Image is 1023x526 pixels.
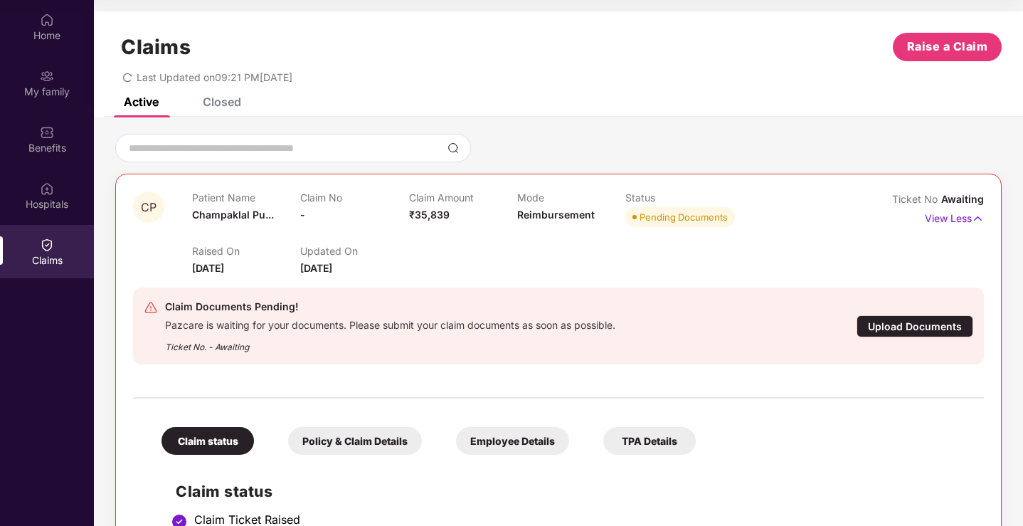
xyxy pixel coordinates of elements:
[456,427,569,455] div: Employee Details
[972,211,984,226] img: svg+xml;base64,PHN2ZyB4bWxucz0iaHR0cDovL3d3dy53My5vcmcvMjAwMC9zdmciIHdpZHRoPSIxNyIgaGVpZ2h0PSIxNy...
[300,245,408,257] p: Updated On
[122,71,132,83] span: redo
[124,95,159,109] div: Active
[300,191,408,204] p: Claim No
[40,238,54,252] img: svg+xml;base64,PHN2ZyBpZD0iQ2xhaW0iIHhtbG5zPSJodHRwOi8vd3d3LnczLm9yZy8yMDAwL3N2ZyIgd2lkdGg9IjIwIi...
[141,201,157,214] span: CP
[925,207,984,226] p: View Less
[165,298,615,315] div: Claim Documents Pending!
[625,191,733,204] p: Status
[517,209,595,221] span: Reimbursement
[409,209,450,221] span: ₹35,839
[192,245,300,257] p: Raised On
[447,142,459,154] img: svg+xml;base64,PHN2ZyBpZD0iU2VhcmNoLTMyeDMyIiB4bWxucz0iaHR0cDovL3d3dy53My5vcmcvMjAwMC9zdmciIHdpZH...
[121,35,191,59] h1: Claims
[640,210,728,224] div: Pending Documents
[192,262,224,274] span: [DATE]
[892,193,941,205] span: Ticket No
[137,71,292,83] span: Last Updated on 09:21 PM[DATE]
[161,427,254,455] div: Claim status
[40,69,54,83] img: svg+xml;base64,PHN2ZyB3aWR0aD0iMjAiIGhlaWdodD0iMjAiIHZpZXdCb3g9IjAgMCAyMCAyMCIgZmlsbD0ibm9uZSIgeG...
[300,262,332,274] span: [DATE]
[409,191,517,204] p: Claim Amount
[941,193,984,205] span: Awaiting
[165,315,615,332] div: Pazcare is waiting for your documents. Please submit your claim documents as soon as possible.
[192,209,274,221] span: Champaklal Pu...
[40,125,54,140] img: svg+xml;base64,PHN2ZyBpZD0iQmVuZWZpdHMiIHhtbG5zPSJodHRwOi8vd3d3LnczLm9yZy8yMDAwL3N2ZyIgd2lkdGg9Ij...
[603,427,696,455] div: TPA Details
[893,33,1002,61] button: Raise a Claim
[857,315,973,337] div: Upload Documents
[144,300,158,315] img: svg+xml;base64,PHN2ZyB4bWxucz0iaHR0cDovL3d3dy53My5vcmcvMjAwMC9zdmciIHdpZHRoPSIyNCIgaGVpZ2h0PSIyNC...
[192,191,300,204] p: Patient Name
[203,95,241,109] div: Closed
[40,182,54,196] img: svg+xml;base64,PHN2ZyBpZD0iSG9zcGl0YWxzIiB4bWxucz0iaHR0cDovL3d3dy53My5vcmcvMjAwMC9zdmciIHdpZHRoPS...
[176,480,970,503] h2: Claim status
[165,332,615,354] div: Ticket No. - Awaiting
[40,13,54,27] img: svg+xml;base64,PHN2ZyBpZD0iSG9tZSIgeG1sbnM9Imh0dHA6Ly93d3cudzMub3JnLzIwMDAvc3ZnIiB3aWR0aD0iMjAiIG...
[517,191,625,204] p: Mode
[907,38,988,56] span: Raise a Claim
[300,209,305,221] span: -
[288,427,422,455] div: Policy & Claim Details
